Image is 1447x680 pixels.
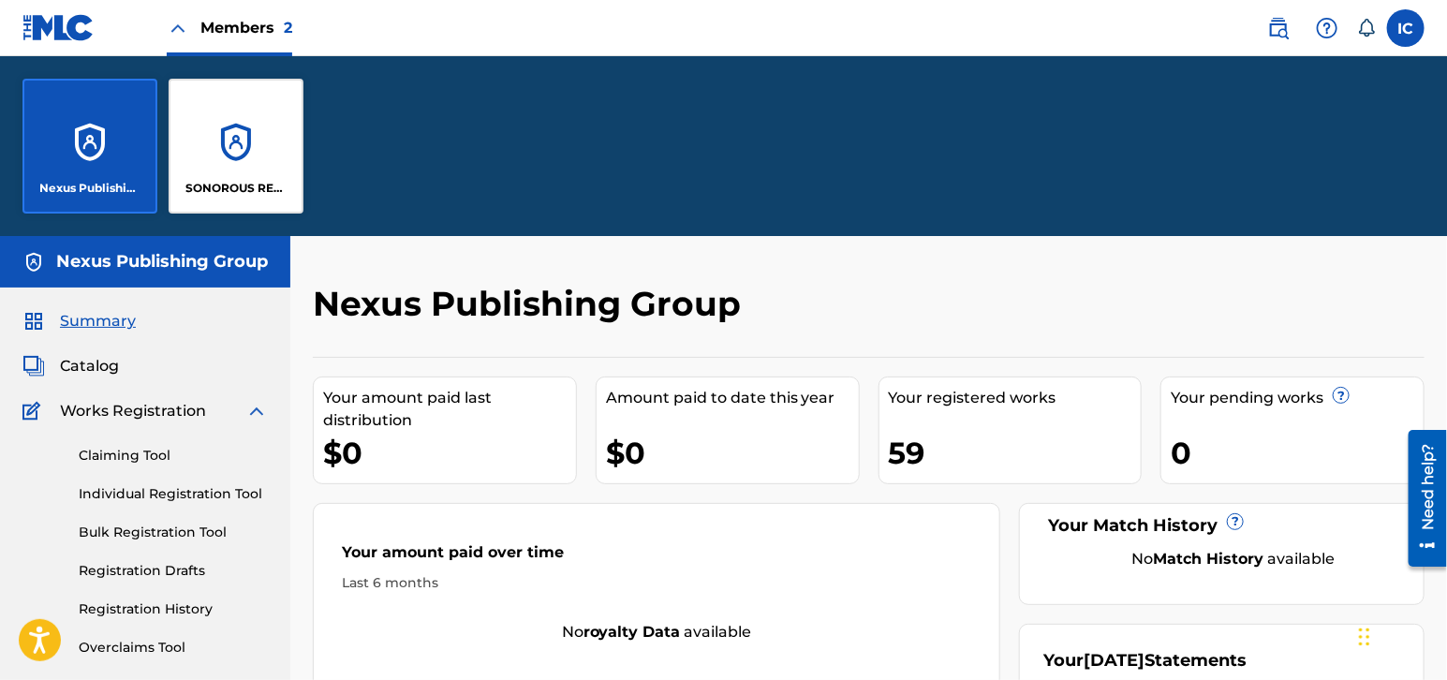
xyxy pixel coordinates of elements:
div: Notifications [1357,19,1376,37]
a: Public Search [1260,9,1297,47]
img: Accounts [22,251,45,273]
span: 2 [284,19,292,37]
span: Members [200,17,292,38]
span: Catalog [60,355,119,377]
div: User Menu [1387,9,1425,47]
a: Overclaims Tool [79,638,268,658]
div: No available [1067,548,1400,570]
img: expand [245,400,268,422]
strong: Match History [1154,550,1264,568]
div: 59 [889,432,1142,474]
div: Help [1308,9,1346,47]
div: $0 [323,432,576,474]
img: Catalog [22,355,45,377]
span: ? [1228,514,1243,529]
p: SONOROUS RECORDS INC [185,180,288,197]
div: 0 [1171,432,1424,474]
a: Claiming Tool [79,446,268,466]
a: Bulk Registration Tool [79,523,268,542]
strong: royalty data [583,623,681,641]
span: Works Registration [60,400,206,422]
span: ? [1334,388,1349,403]
div: Your amount paid over time [342,541,971,573]
a: AccountsNexus Publishing Group [22,79,157,214]
img: help [1316,17,1338,39]
div: Your Match History [1043,513,1400,539]
div: Your pending works [1171,387,1424,409]
div: Your Statements [1043,648,1247,673]
a: Registration Drafts [79,561,268,581]
div: No available [314,621,999,643]
img: search [1267,17,1290,39]
img: Close [167,17,189,39]
div: Amount paid to date this year [606,387,859,409]
a: Individual Registration Tool [79,484,268,504]
iframe: Resource Center [1395,422,1447,573]
a: SummarySummary [22,310,136,333]
div: $0 [606,432,859,474]
h5: Nexus Publishing Group [56,251,268,273]
a: CatalogCatalog [22,355,119,377]
p: Nexus Publishing Group [39,180,141,197]
div: Your amount paid last distribution [323,387,576,432]
a: Registration History [79,599,268,619]
a: AccountsSONOROUS RECORDS INC [169,79,303,214]
h2: Nexus Publishing Group [313,283,750,325]
span: Summary [60,310,136,333]
div: Drag [1359,609,1370,665]
img: MLC Logo [22,14,95,41]
img: Summary [22,310,45,333]
img: Works Registration [22,400,47,422]
div: Last 6 months [342,573,971,593]
iframe: Chat Widget [1353,590,1447,680]
span: [DATE] [1084,650,1144,671]
div: Your registered works [889,387,1142,409]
